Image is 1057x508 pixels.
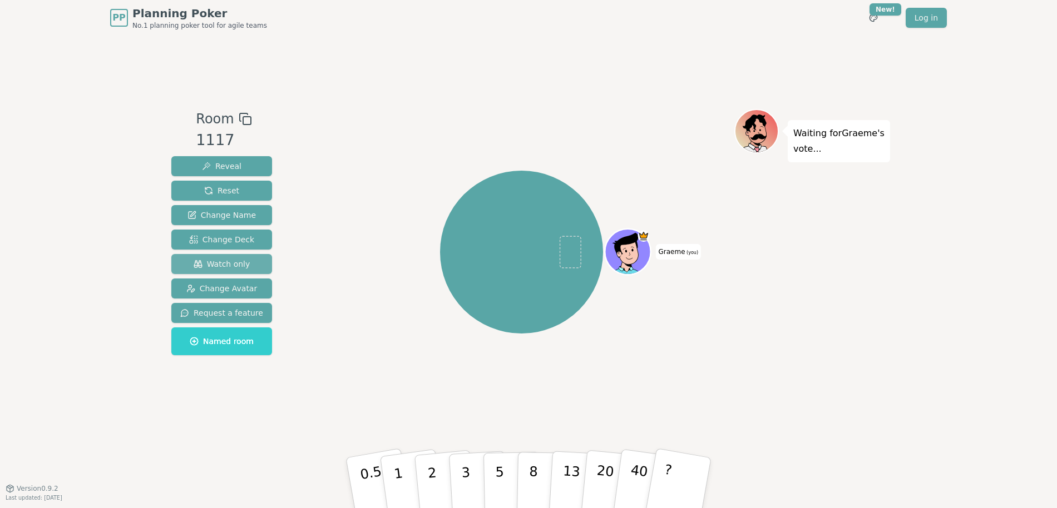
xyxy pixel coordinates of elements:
span: PP [112,11,125,24]
button: New! [863,8,883,28]
span: Change Avatar [186,283,258,294]
span: Graeme is the host [638,231,650,242]
span: Named room [190,336,254,347]
p: Waiting for Graeme 's vote... [793,126,885,157]
button: Named room [171,327,272,355]
button: Request a feature [171,303,272,323]
a: Log in [906,8,947,28]
span: Planning Poker [132,6,267,21]
button: Change Name [171,205,272,225]
button: Change Deck [171,230,272,250]
div: 1117 [196,129,251,152]
button: Version0.9.2 [6,484,58,493]
a: PPPlanning PokerNo.1 planning poker tool for agile teams [110,6,267,30]
span: Change Deck [189,234,254,245]
span: Change Name [187,210,256,221]
div: New! [870,3,901,16]
span: Reset [204,185,239,196]
button: Click to change your avatar [606,231,649,273]
span: (you) [685,250,699,255]
button: Reset [171,181,272,201]
span: Last updated: [DATE] [6,495,62,501]
span: Reveal [202,161,241,172]
button: Change Avatar [171,278,272,298]
span: Request a feature [180,307,263,318]
span: Room [196,109,234,129]
span: Watch only [194,258,250,270]
span: Version 0.9.2 [17,484,58,493]
button: Reveal [171,156,272,176]
span: Click to change your name [655,244,701,260]
span: No.1 planning poker tool for agile teams [132,21,267,30]
button: Watch only [171,254,272,274]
